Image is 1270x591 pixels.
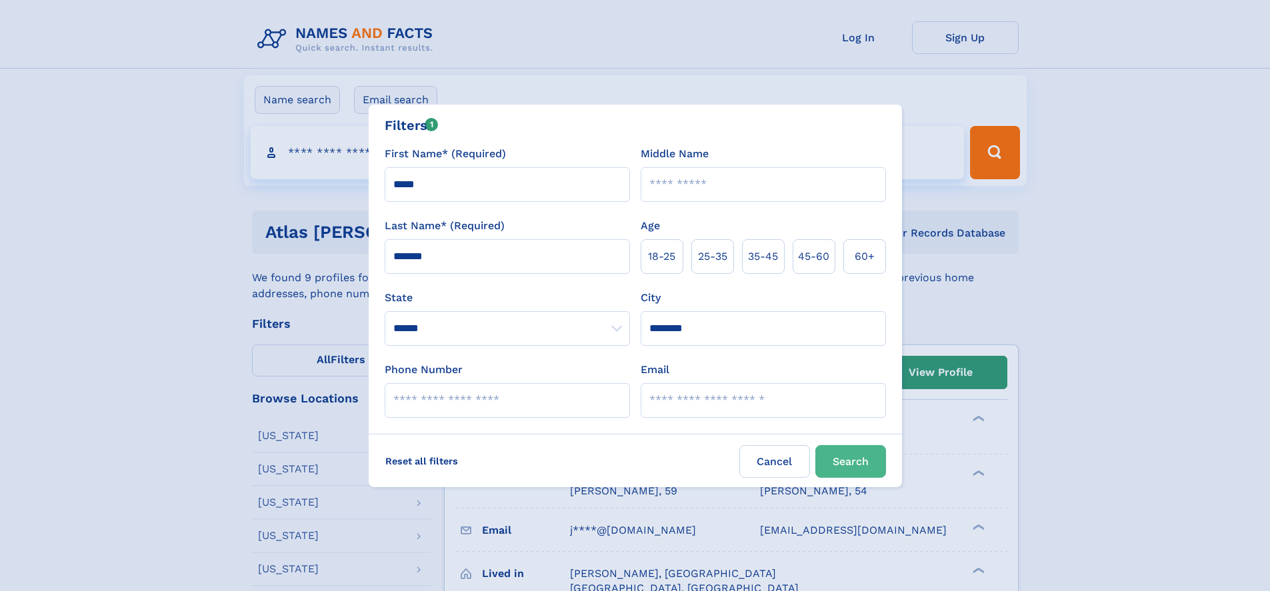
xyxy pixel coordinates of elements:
label: Phone Number [385,362,463,378]
label: City [641,290,661,306]
label: Last Name* (Required) [385,218,505,234]
span: 45‑60 [798,249,829,265]
label: First Name* (Required) [385,146,506,162]
label: Age [641,218,660,234]
div: Filters [385,115,439,135]
label: Reset all filters [377,445,467,477]
label: Email [641,362,669,378]
span: 18‑25 [648,249,675,265]
label: Cancel [739,445,810,478]
label: Middle Name [641,146,709,162]
span: 35‑45 [748,249,778,265]
label: State [385,290,630,306]
button: Search [815,445,886,478]
span: 60+ [855,249,875,265]
span: 25‑35 [698,249,727,265]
